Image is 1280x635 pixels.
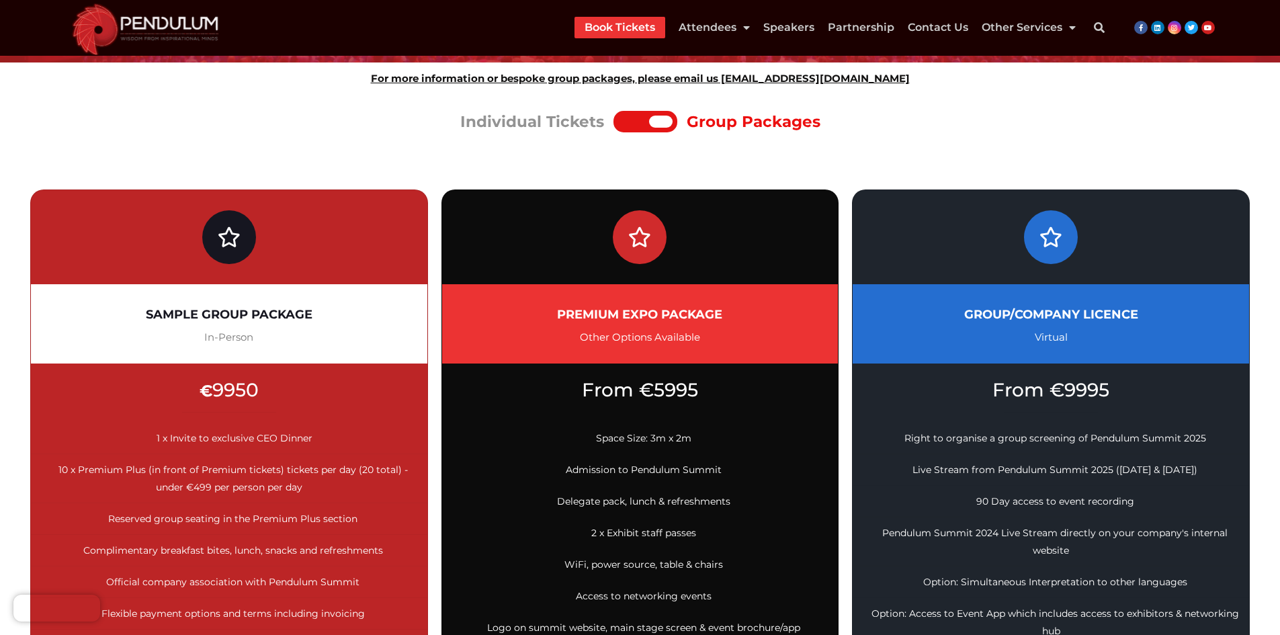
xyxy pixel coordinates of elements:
span: 10 x Premium Plus (in front of Premium tickets) tickets per day (20 total) - under €499 per perso... [58,464,408,493]
h2: GROUP/COMPANY LICENCE [873,301,1229,328]
span: 9950 [200,378,259,401]
a: Contact Us [908,17,968,38]
div: Search [1086,14,1113,41]
span: WiFi, power source, table & chairs [564,558,723,570]
span: Complimentary breakfast bites, lunch, snacks and refreshments [83,544,383,556]
a: Attendees [679,17,750,38]
span: Pendulum Summit 2024 Live Stream directly on your company's internal website [882,527,1228,556]
span: From €9995 [992,378,1109,401]
div: Individual Tickets [460,108,604,136]
span: Official company association with Pendulum Summit [106,576,359,588]
span: In-Person [204,331,253,343]
span: Other Options Available [580,331,700,343]
span: From €5995 [582,378,698,401]
span: Access to networking events [576,590,712,602]
a: Book Tickets [585,17,655,38]
span: Space Size: 3m x 2m [596,432,691,444]
span: Admission to Pendulum Summit [566,464,722,476]
iframe: Brevo live chat [13,595,100,622]
span: Reserved group seating in the Premium Plus section [108,513,357,525]
nav: Menu [574,17,1076,38]
span: Logo on summit website, main stage screen & event brochure/app [487,622,800,634]
span: Right to organise a group screening of Pendulum Summit 2025 [904,432,1206,444]
span: Option: Simultaneous Interpretation to other languages [923,576,1187,588]
span: Flexible payment options and terms including invoicing [101,607,365,620]
span: Delegate pack, lunch & refreshments [557,495,730,507]
span: 2 x Exhibit staff passes [591,527,696,539]
span: 90 Day access to event recording [976,495,1134,507]
h2: SAMPLE GROUP PACKAGE [51,301,407,328]
h2: PREMIUM EXPO PACKAGE [462,301,818,328]
span: Virtual [1035,331,1068,343]
div: Group Packages [687,108,820,136]
a: Other Services [982,17,1076,38]
span: Live Stream from Pendulum Summit 2025 ([DATE] & [DATE]) [912,464,1197,476]
a: Speakers [763,17,814,38]
a: Partnership [828,17,894,38]
span: 1 x Invite to exclusive CEO Dinner [157,432,312,444]
strong: For more information or bespoke group packages, please email us [EMAIL_ADDRESS][DOMAIN_NAME] [371,72,910,85]
span: € [200,381,212,400]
